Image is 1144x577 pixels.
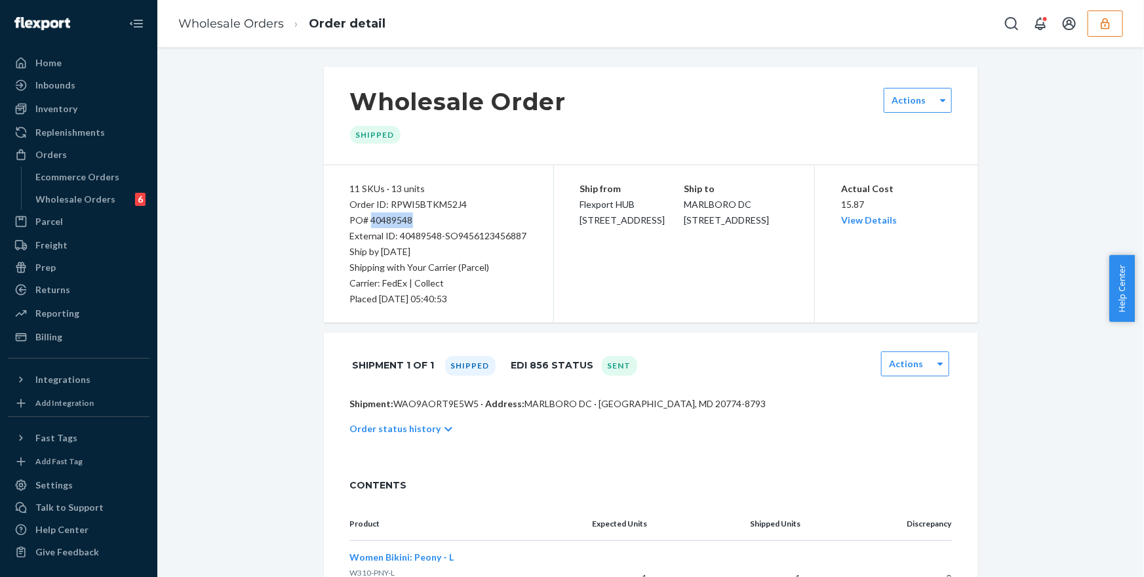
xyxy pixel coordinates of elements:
h1: Shipment 1 of 1 [353,351,435,379]
ol: breadcrumbs [168,5,396,43]
p: Ship to [684,181,788,197]
div: Home [35,56,62,70]
div: Sent [602,356,637,376]
a: Prep [8,257,149,278]
a: Ecommerce Orders [30,167,150,188]
a: Returns [8,279,149,300]
div: Parcel [35,215,63,228]
a: Wholesale Orders6 [30,189,150,210]
div: Shipped [350,126,401,144]
a: Add Integration [8,395,149,411]
div: Orders [35,148,67,161]
div: Returns [35,283,70,296]
a: Home [8,52,149,73]
p: Discrepancy [821,518,951,530]
h1: Wholesale Order [350,88,566,115]
a: Order detail [309,16,385,31]
button: Give Feedback [8,542,149,563]
p: Shipping with Your Carrier (Parcel) [350,260,527,275]
div: Integrations [35,373,90,386]
a: Talk to Support [8,497,149,518]
div: Order ID: RPWI5BTKM52J4 [350,197,527,212]
a: Wholesale Orders [178,16,284,31]
span: MARLBORO DC [STREET_ADDRESS] [684,199,769,226]
span: Shipment: [350,398,394,409]
div: PO# 40489548 [350,212,527,228]
div: Add Fast Tag [35,456,83,467]
div: Prep [35,261,56,274]
p: Shipped Units [668,518,800,530]
div: Inbounds [35,79,75,92]
span: CONTENTS [350,479,952,492]
div: Billing [35,330,62,344]
button: Open notifications [1027,10,1054,37]
div: Wholesale Orders [36,193,116,206]
button: Help Center [1109,255,1135,322]
div: 15.87 [841,181,952,228]
button: Integrations [8,369,149,390]
a: Help Center [8,519,149,540]
p: Actual Cost [841,181,952,197]
a: Settings [8,475,149,496]
label: Actions [892,94,926,107]
p: Order status history [350,422,441,435]
span: Women Bikini: Peony - L [350,551,454,563]
div: Give Feedback [35,546,99,559]
div: Talk to Support [35,501,104,514]
div: Shipped [445,356,496,376]
button: Fast Tags [8,428,149,448]
div: External ID: 40489548-SO9456123456887 [350,228,527,244]
div: Placed [DATE] 05:40:53 [350,291,527,307]
p: Carrier: FedEx | Collect [350,275,527,291]
button: Women Bikini: Peony - L [350,551,454,564]
div: Fast Tags [35,431,77,445]
a: Replenishments [8,122,149,143]
img: Flexport logo [14,17,70,30]
div: Reporting [35,307,79,320]
div: Freight [35,239,68,252]
button: Close Navigation [123,10,149,37]
button: Open Search Box [998,10,1025,37]
a: Freight [8,235,149,256]
a: Add Fast Tag [8,454,149,469]
p: WAO9AORT9E5W5 · MARLBORO DC · [GEOGRAPHIC_DATA], MD 20774-8793 [350,397,952,410]
p: Product [350,518,572,530]
a: Inventory [8,98,149,119]
h1: EDI 856 Status [511,351,594,379]
a: View Details [841,214,897,226]
span: Flexport HUB [STREET_ADDRESS] [580,199,665,226]
div: Add Integration [35,397,94,408]
p: Ship from [580,181,684,197]
p: Ship by [DATE] [350,244,527,260]
a: Parcel [8,211,149,232]
div: 6 [135,193,146,206]
div: Replenishments [35,126,105,139]
div: Inventory [35,102,77,115]
label: Actions [890,357,924,370]
span: Address: [486,398,525,409]
button: Open account menu [1056,10,1082,37]
a: Billing [8,327,149,348]
div: Help Center [35,523,89,536]
div: Ecommerce Orders [36,170,120,184]
a: Reporting [8,303,149,324]
div: 11 SKUs · 13 units [350,181,527,197]
p: Expected Units [592,518,647,530]
a: Orders [8,144,149,165]
a: Inbounds [8,75,149,96]
div: Settings [35,479,73,492]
